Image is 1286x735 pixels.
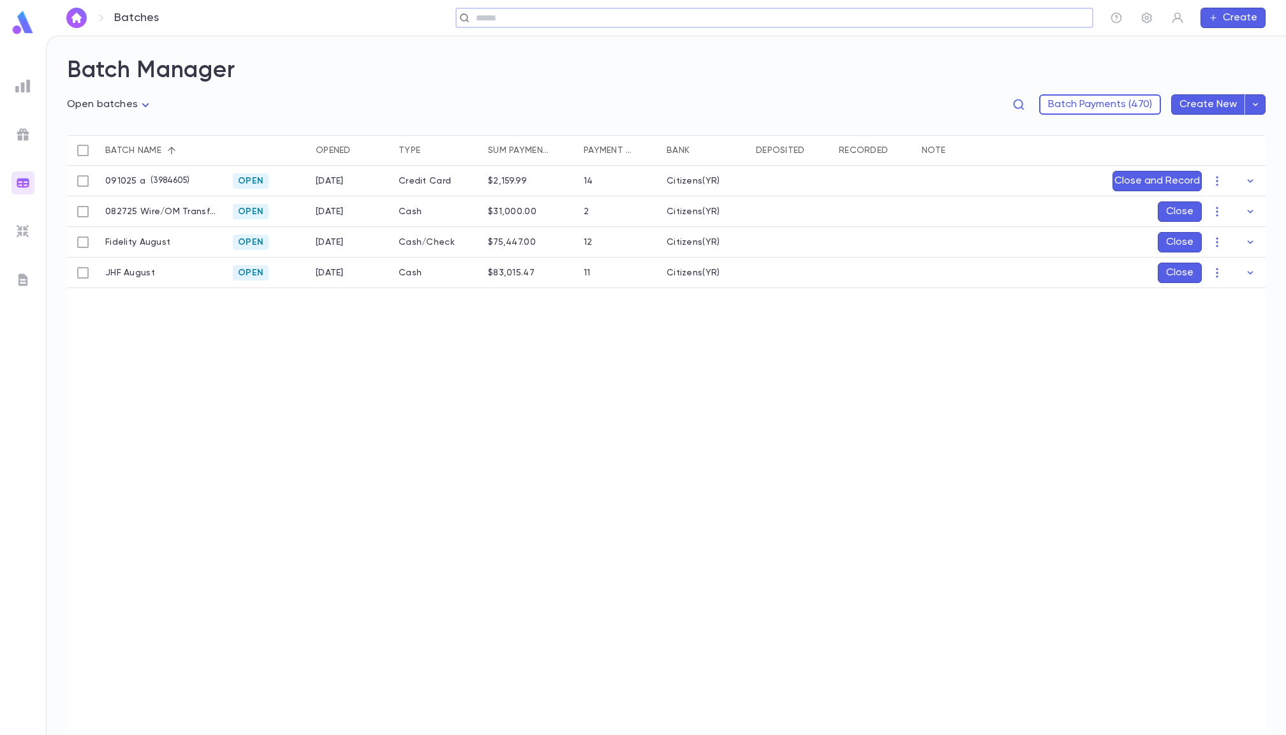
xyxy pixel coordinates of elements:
div: 9/10/2025 [316,176,344,186]
div: Type [392,135,482,166]
div: 8/27/2025 [316,207,344,217]
div: Type [399,135,420,166]
div: Sum payments [488,135,551,166]
button: Close and Record [1112,171,1202,191]
button: Create [1201,8,1266,28]
div: 11 [584,268,591,278]
div: Note [922,135,945,166]
button: Close [1158,263,1202,283]
span: Open [233,207,269,217]
button: Batch Payments (470) [1039,94,1161,115]
p: Batches [114,11,159,25]
p: ( 3984605 ) [145,175,189,187]
button: Sort [945,140,966,161]
button: Sort [161,140,182,161]
button: Sort [420,140,441,161]
button: Sort [633,140,654,161]
div: Batch name [99,135,226,166]
button: Sort [351,140,371,161]
div: Sum payments [482,135,577,166]
p: JHF August [105,268,155,278]
button: Close [1158,232,1202,252]
div: Open batches [67,95,153,115]
p: Fidelity August [105,237,170,247]
div: Cash/Check [392,227,482,258]
div: Batch name [105,135,161,166]
img: home_white.a664292cf8c1dea59945f0da9f25487c.svg [69,13,84,23]
div: Recorded [839,135,888,166]
div: $31,000.00 [488,207,536,217]
div: Deposited [750,135,832,166]
div: Recorded [832,135,915,166]
h2: Batch Manager [67,57,1266,85]
button: Sort [888,140,908,161]
img: logo [10,10,36,35]
div: $75,447.00 [488,237,536,247]
span: Open [233,268,269,278]
p: 091025 a [105,176,145,186]
button: Sort [551,140,571,161]
p: 082725 Wire/OM Transfers [105,207,220,217]
div: Credit Card [392,166,482,196]
div: 12 [584,237,593,247]
div: Citizens(YR) [667,207,720,217]
button: Create New [1171,94,1245,115]
div: Payment qty [577,135,660,166]
button: Sort [805,140,825,161]
span: Open batches [67,99,138,110]
div: $2,159.99 [488,176,528,186]
img: reports_grey.c525e4749d1bce6a11f5fe2a8de1b229.svg [15,78,31,94]
img: campaigns_grey.99e729a5f7ee94e3726e6486bddda8f1.svg [15,127,31,142]
button: Close [1158,201,1202,222]
span: Open [233,237,269,247]
span: Open [233,176,269,186]
div: Opened [309,135,392,166]
div: Note [915,135,1043,166]
div: Cash [392,196,482,227]
div: 14 [584,176,593,186]
img: batches_gradient.0a22e14384a92aa4cd678275c0c39cc4.svg [15,175,31,191]
div: Citizens(YR) [667,268,720,278]
div: 2 [584,207,589,217]
div: 8/22/2025 [316,237,344,247]
div: Deposited [756,135,805,166]
div: Bank [667,135,690,166]
img: letters_grey.7941b92b52307dd3b8a917253454ce1c.svg [15,272,31,287]
img: imports_grey.530a8a0e642e233f2baf0ef88e8c9fcb.svg [15,224,31,239]
div: Citizens(YR) [667,237,720,247]
div: Citizens(YR) [667,176,720,186]
div: Opened [316,135,351,166]
div: $83,015.47 [488,268,535,278]
div: Bank [660,135,750,166]
button: Sort [690,140,710,161]
div: Payment qty [584,135,633,166]
div: Cash [392,258,482,288]
div: 8/20/2025 [316,268,344,278]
